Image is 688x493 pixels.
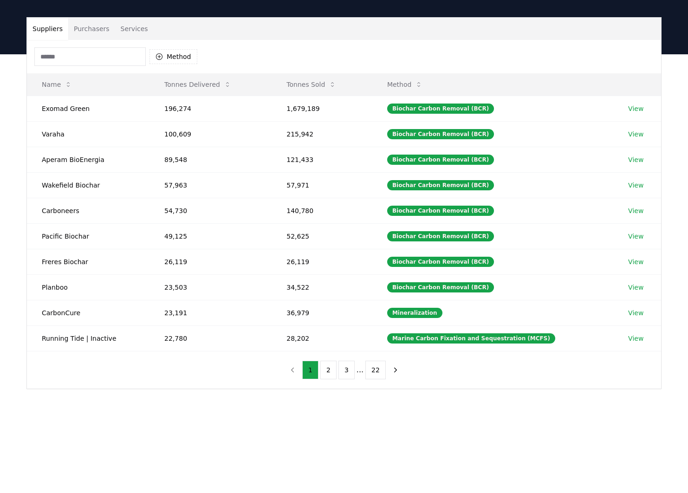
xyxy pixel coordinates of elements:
td: 52,625 [272,223,372,249]
a: View [628,104,643,113]
td: 100,609 [149,121,272,147]
td: 22,780 [149,325,272,351]
button: Purchasers [68,18,115,40]
td: Freres Biochar [27,249,149,274]
td: 1,679,189 [272,96,372,121]
td: 57,971 [272,172,372,198]
li: ... [357,364,363,376]
td: 28,202 [272,325,372,351]
button: Services [115,18,154,40]
td: 34,522 [272,274,372,300]
td: CarbonCure [27,300,149,325]
td: Aperam BioEnergia [27,147,149,172]
td: 215,942 [272,121,372,147]
button: Tonnes Delivered [157,75,239,94]
td: Wakefield Biochar [27,172,149,198]
a: View [628,232,643,241]
button: Method [149,49,197,64]
a: View [628,206,643,215]
td: Carboneers [27,198,149,223]
td: 89,548 [149,147,272,172]
a: View [628,334,643,343]
td: 196,274 [149,96,272,121]
td: 26,119 [272,249,372,274]
div: Biochar Carbon Removal (BCR) [387,231,494,241]
td: 26,119 [149,249,272,274]
button: 1 [302,361,318,379]
td: 140,780 [272,198,372,223]
div: Biochar Carbon Removal (BCR) [387,282,494,292]
button: next page [388,361,403,379]
div: Biochar Carbon Removal (BCR) [387,129,494,139]
td: Planboo [27,274,149,300]
td: 54,730 [149,198,272,223]
div: Marine Carbon Fixation and Sequestration (MCFS) [387,333,555,344]
td: 49,125 [149,223,272,249]
div: Biochar Carbon Removal (BCR) [387,206,494,216]
td: 23,191 [149,300,272,325]
a: View [628,257,643,266]
td: Exomad Green [27,96,149,121]
div: Biochar Carbon Removal (BCR) [387,104,494,114]
button: Suppliers [27,18,68,40]
button: Tonnes Sold [279,75,344,94]
a: View [628,130,643,139]
a: View [628,283,643,292]
td: 36,979 [272,300,372,325]
button: 3 [338,361,355,379]
button: 22 [365,361,386,379]
button: Name [34,75,79,94]
a: View [628,308,643,318]
td: Pacific Biochar [27,223,149,249]
div: Biochar Carbon Removal (BCR) [387,257,494,267]
button: Method [380,75,430,94]
div: Mineralization [387,308,442,318]
a: View [628,181,643,190]
div: Biochar Carbon Removal (BCR) [387,180,494,190]
td: 57,963 [149,172,272,198]
div: Biochar Carbon Removal (BCR) [387,155,494,165]
button: 2 [320,361,337,379]
td: 23,503 [149,274,272,300]
td: 121,433 [272,147,372,172]
a: View [628,155,643,164]
td: Varaha [27,121,149,147]
td: Running Tide | Inactive [27,325,149,351]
